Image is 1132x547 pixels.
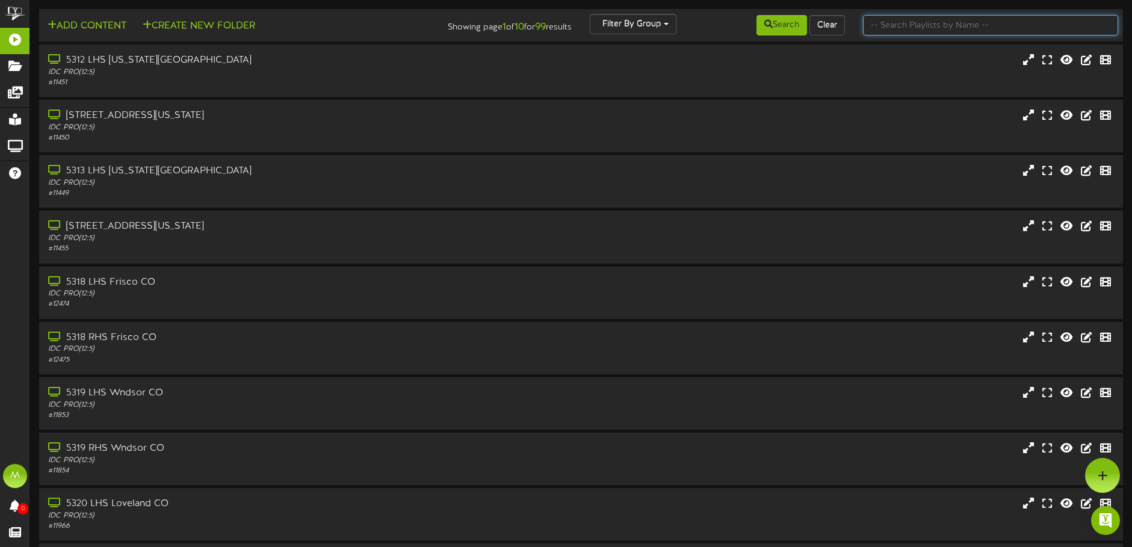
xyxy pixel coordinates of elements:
[139,19,259,34] button: Create New Folder
[48,355,481,365] div: # 12475
[48,466,481,476] div: # 11854
[48,109,481,123] div: [STREET_ADDRESS][US_STATE]
[48,456,481,466] div: IDC PRO ( 12:5 )
[48,276,481,289] div: 5318 LHS Frisco CO
[48,78,481,88] div: # 11451
[48,123,481,133] div: IDC PRO ( 12:5 )
[48,289,481,299] div: IDC PRO ( 12:5 )
[535,22,546,32] strong: 99
[44,19,130,34] button: Add Content
[17,503,28,515] span: 0
[48,244,481,254] div: # 11455
[48,344,481,354] div: IDC PRO ( 12:5 )
[1091,506,1120,535] div: Open Intercom Messenger
[809,15,845,36] button: Clear
[48,133,481,143] div: # 11450
[48,67,481,78] div: IDC PRO ( 12:5 )
[399,14,581,34] div: Showing page of for results
[48,410,481,421] div: # 11853
[48,521,481,531] div: # 11966
[48,233,481,244] div: IDC PRO ( 12:5 )
[515,22,524,32] strong: 10
[48,54,481,67] div: 5312 LHS [US_STATE][GEOGRAPHIC_DATA]
[48,497,481,511] div: 5320 LHS Loveland CO
[48,299,481,309] div: # 12474
[48,331,481,345] div: 5318 RHS Frisco CO
[3,464,27,488] div: M
[863,15,1118,36] input: -- Search Playlists by Name --
[48,178,481,188] div: IDC PRO ( 12:5 )
[48,400,481,410] div: IDC PRO ( 12:5 )
[503,22,506,32] strong: 1
[590,14,676,34] button: Filter By Group
[48,442,481,456] div: 5319 RHS Wndsor CO
[48,220,481,233] div: [STREET_ADDRESS][US_STATE]
[48,164,481,178] div: 5313 LHS [US_STATE][GEOGRAPHIC_DATA]
[756,15,807,36] button: Search
[48,511,481,521] div: IDC PRO ( 12:5 )
[48,386,481,400] div: 5319 LHS Wndsor CO
[48,188,481,199] div: # 11449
